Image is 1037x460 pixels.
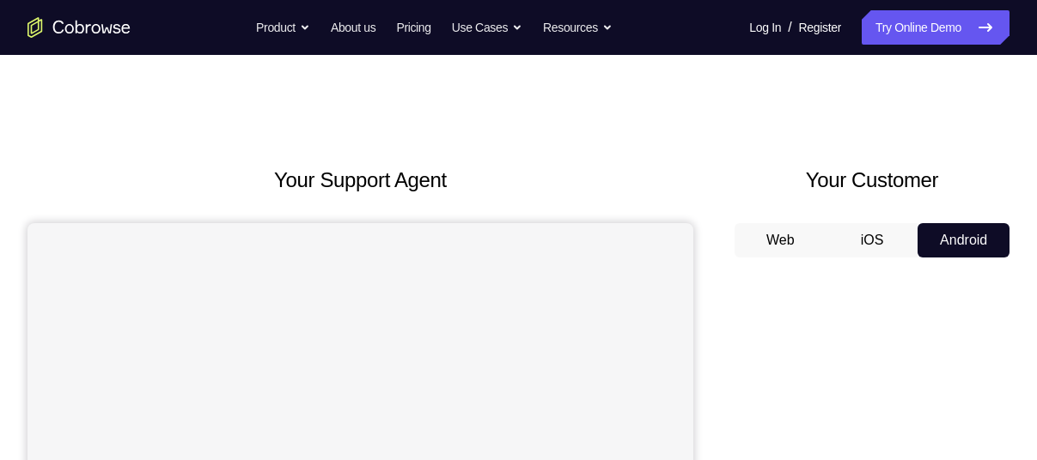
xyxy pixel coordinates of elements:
a: Try Online Demo [862,10,1010,45]
button: Product [256,10,310,45]
button: Use Cases [452,10,522,45]
button: Android [918,223,1010,257]
button: iOS [827,223,918,257]
button: Resources [543,10,613,45]
h2: Your Support Agent [27,165,693,196]
a: Register [799,10,841,45]
a: About us [331,10,375,45]
span: / [788,17,791,38]
button: Web [735,223,827,257]
a: Log In [749,10,781,45]
a: Pricing [396,10,430,45]
h2: Your Customer [735,165,1010,196]
a: Go to the home page [27,17,131,38]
